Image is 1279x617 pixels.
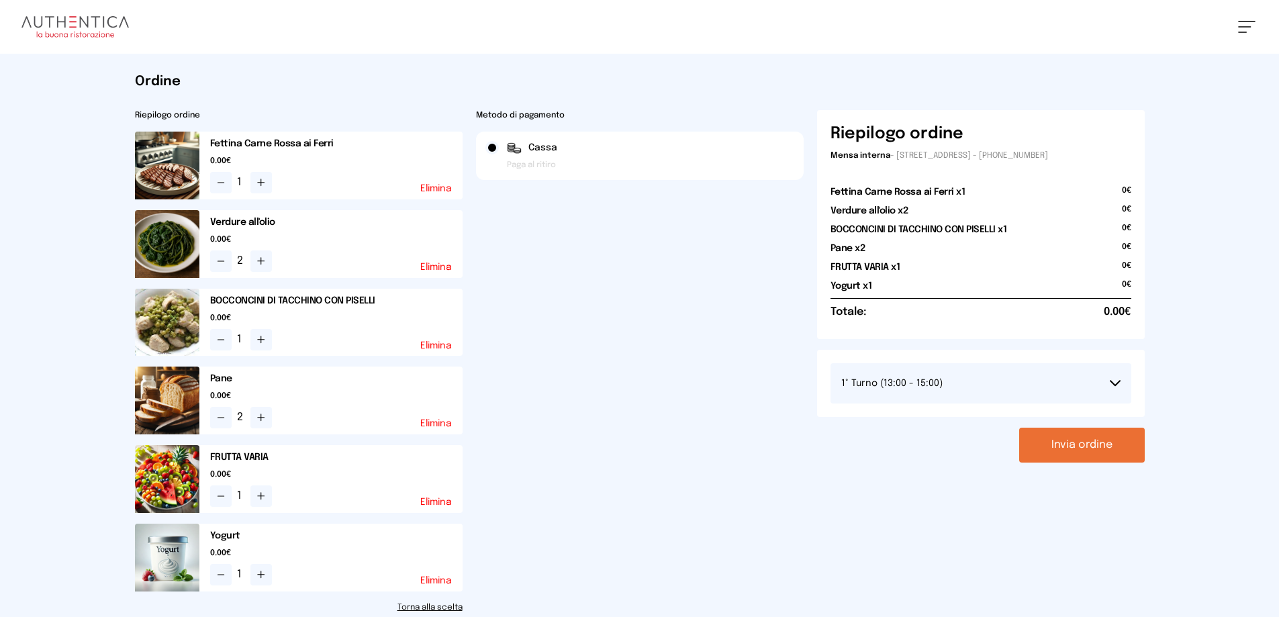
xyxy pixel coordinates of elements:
h2: Verdure all'olio x2 [831,204,908,218]
p: - [STREET_ADDRESS] - [PHONE_NUMBER] [831,150,1131,161]
img: media [135,445,199,513]
button: Elimina [420,184,452,193]
span: 1 [237,567,245,583]
span: 1° Turno (13:00 - 15:00) [841,379,943,388]
span: 0€ [1122,279,1131,298]
span: 2 [237,410,245,426]
span: 0.00€ [210,234,463,245]
a: Torna alla scelta [135,602,463,613]
h2: Pane [210,372,463,385]
h2: Verdure all'olio [210,216,463,229]
h2: Riepilogo ordine [135,110,463,121]
span: 0.00€ [210,469,463,480]
span: 0.00€ [210,313,463,324]
h2: Yogurt [210,529,463,542]
h6: Riepilogo ordine [831,124,963,145]
button: Elimina [420,263,452,272]
span: 2 [237,253,245,269]
img: media [135,210,199,278]
span: 1 [237,175,245,191]
h2: Fettina Carne Rossa ai Ferri [210,137,463,150]
button: Elimina [420,497,452,507]
img: media [135,289,199,357]
img: media [135,524,199,591]
h6: Totale: [831,304,866,320]
button: Elimina [420,341,452,350]
span: Cassa [528,141,557,154]
h2: BOCCONCINI DI TACCHINO CON PISELLI [210,294,463,307]
span: 0€ [1122,204,1131,223]
button: Elimina [420,419,452,428]
h2: Metodo di pagamento [476,110,804,121]
span: 0.00€ [210,156,463,167]
span: 0.00€ [1104,304,1131,320]
span: Mensa interna [831,152,890,160]
h1: Ordine [135,73,1145,91]
h2: FRUTTA VARIA [210,450,463,464]
img: logo.8f33a47.png [21,16,129,38]
img: media [135,367,199,434]
span: 0.00€ [210,548,463,559]
span: Paga al ritiro [507,160,556,171]
h2: BOCCONCINI DI TACCHINO CON PISELLI x1 [831,223,1007,236]
h2: Pane x2 [831,242,865,255]
button: Elimina [420,576,452,585]
span: 0€ [1122,260,1131,279]
img: media [135,132,199,199]
h2: FRUTTA VARIA x1 [831,260,900,274]
span: 1 [237,488,245,504]
span: 0€ [1122,185,1131,204]
h2: Yogurt x1 [831,279,872,293]
button: 1° Turno (13:00 - 15:00) [831,363,1131,404]
span: 1 [237,332,245,348]
button: Invia ordine [1019,428,1145,463]
span: 0€ [1122,242,1131,260]
span: 0€ [1122,223,1131,242]
span: 0.00€ [210,391,463,401]
h2: Fettina Carne Rossa ai Ferri x1 [831,185,965,199]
